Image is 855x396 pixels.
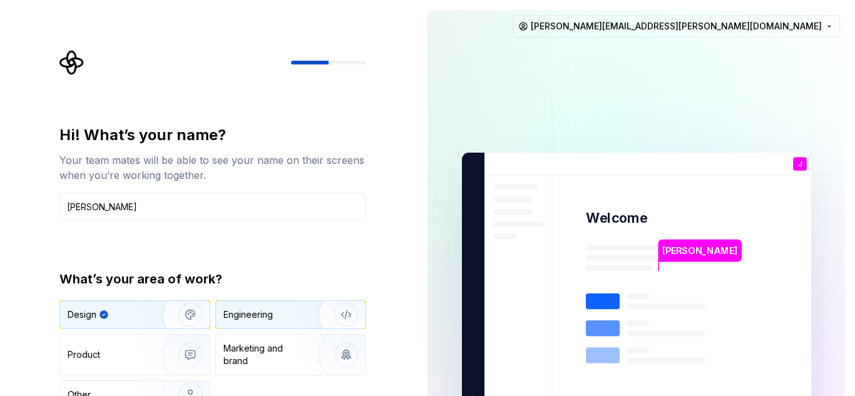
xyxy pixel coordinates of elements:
div: Hi! What’s your name? [59,125,366,145]
button: [PERSON_NAME][EMAIL_ADDRESS][PERSON_NAME][DOMAIN_NAME] [513,15,840,38]
span: [PERSON_NAME][EMAIL_ADDRESS][PERSON_NAME][DOMAIN_NAME] [531,20,822,33]
div: What’s your area of work? [59,270,366,288]
p: [PERSON_NAME] [662,244,737,258]
input: Han Solo [59,193,366,220]
div: Product [68,348,100,361]
div: Engineering [223,308,273,321]
div: Design [68,308,96,321]
p: J [797,161,801,168]
p: Welcome [586,209,647,227]
div: Your team mates will be able to see your name on their screens when you’re working together. [59,153,366,183]
div: Marketing and brand [223,342,308,367]
svg: Supernova Logo [59,50,84,75]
